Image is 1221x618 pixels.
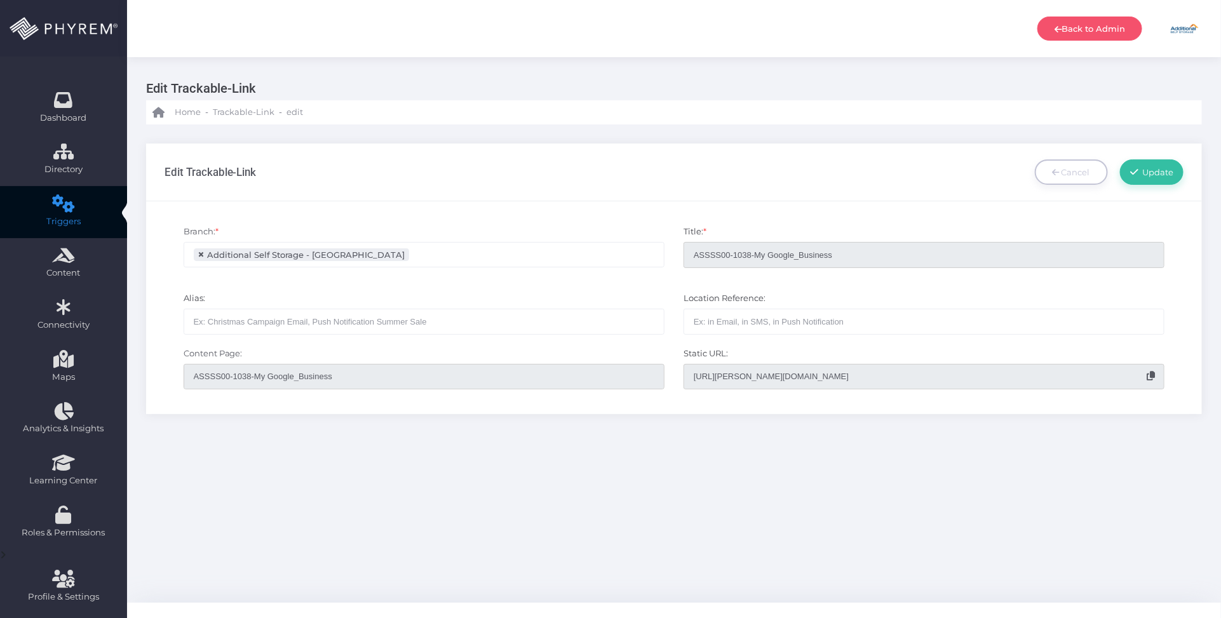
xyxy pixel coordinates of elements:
li: - [203,106,210,119]
span: Dashboard [41,112,87,124]
a: Update [1120,159,1184,185]
span: Maps [52,371,75,384]
h3: Edit Trackable-Link [165,166,257,178]
span: Learning Center [8,474,119,487]
span: Update [1138,167,1174,177]
span: Profile & Settings [28,591,99,603]
label: Location Reference: [684,292,766,305]
label: Alias: [184,292,205,305]
label: Title: [684,225,706,238]
label: Branch: [184,225,219,238]
span: Trackable-Link [213,106,274,119]
span: edit [287,106,303,119]
a: Cancel [1035,159,1108,185]
label: Content Page: [184,347,243,360]
span: Connectivity [8,319,119,332]
span: Analytics & Insights [8,422,119,435]
span: Content [8,267,119,279]
li: - [277,106,284,119]
span: Cancel [1062,167,1090,177]
span: Home [175,106,201,119]
a: Trackable-Link [213,100,274,124]
input: Ex: Christmas Campaign Email, Push Notification Summer Sale [184,309,664,334]
label: Static URL: [684,347,728,360]
a: Home [152,100,201,124]
a: edit [287,100,303,124]
span: Roles & Permissions [8,527,119,539]
input: Ex: in Email, in SMS, in Push Notification [684,309,1164,334]
span: Triggers [8,215,119,228]
h3: Edit Trackable-Link [146,76,1192,100]
input: Auto Generated Title can not be changed. [684,242,1164,267]
input: The Synced Auto Generated Content Page can not be changed. [184,364,664,389]
a: Back to Admin [1037,17,1142,41]
input: Click to Copy. [684,364,1164,389]
li: Additional Self Storage - NE 28th Street [194,248,409,261]
span: Directory [8,163,119,176]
